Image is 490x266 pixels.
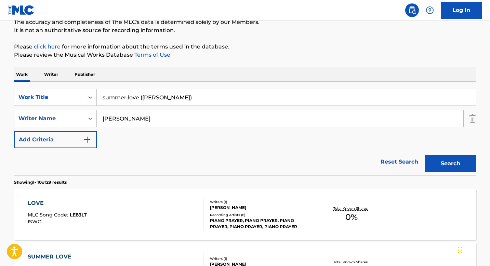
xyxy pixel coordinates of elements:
[210,199,313,205] div: Writers ( 1 )
[42,67,60,82] p: Writer
[14,189,476,240] a: LOVEMLC Song Code:LE83LTISWC:Writers (1)[PERSON_NAME]Recording Artists (8)PIANO PRAYER, PIANO PRA...
[456,233,490,266] iframe: Chat Widget
[408,6,416,14] img: search
[14,67,30,82] p: Work
[425,155,476,172] button: Search
[210,218,313,230] div: PIANO PRAYER, PIANO PRAYER, PIANO PRAYER, PIANO PRAYER, PIANO PRAYER
[18,93,80,101] div: Work Title
[377,154,422,169] a: Reset Search
[83,136,91,144] img: 9d2ae6d4665cec9f34b9.svg
[14,179,67,185] p: Showing 1 - 10 of 29 results
[210,205,313,211] div: [PERSON_NAME]
[423,3,437,17] div: Help
[28,253,91,261] div: SUMMER LOVE
[14,26,476,34] p: It is not an authoritative source for recording information.
[441,2,482,19] a: Log In
[458,240,462,261] div: Drag
[210,212,313,218] div: Recording Artists ( 8 )
[426,6,434,14] img: help
[14,18,476,26] p: The accuracy and completeness of The MLC's data is determined solely by our Members.
[14,131,97,148] button: Add Criteria
[133,52,170,58] a: Terms of Use
[18,114,80,123] div: Writer Name
[14,43,476,51] p: Please for more information about the terms used in the database.
[28,219,44,225] span: ISWC :
[469,110,476,127] img: Delete Criterion
[28,199,87,207] div: LOVE
[72,67,97,82] p: Publisher
[34,43,61,50] a: click here
[28,212,70,218] span: MLC Song Code :
[14,89,476,176] form: Search Form
[345,211,358,223] span: 0 %
[333,260,370,265] p: Total Known Shares:
[70,212,87,218] span: LE83LT
[14,51,476,59] p: Please review the Musical Works Database
[8,5,35,15] img: MLC Logo
[333,206,370,211] p: Total Known Shares:
[210,256,313,261] div: Writers ( 1 )
[405,3,419,17] a: Public Search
